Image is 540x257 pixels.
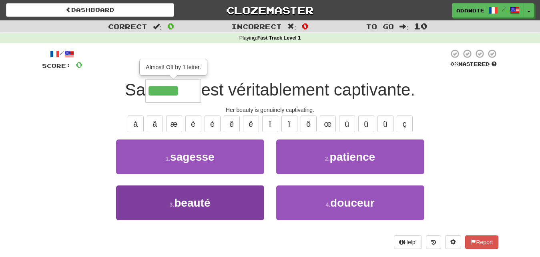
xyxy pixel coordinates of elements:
div: Mastered [449,61,498,68]
span: Sa [125,80,145,99]
button: è [185,116,201,132]
a: Adawote / [452,3,524,18]
span: To go [366,22,394,30]
strong: Fast Track Level 1 [257,35,301,41]
span: 0 [167,21,174,31]
button: à [128,116,144,132]
button: é [205,116,221,132]
button: œ [320,116,336,132]
span: 0 [302,21,309,31]
small: 4 . [325,201,330,208]
small: 1 . [165,155,170,162]
button: Help! [394,235,422,249]
button: 1.sagesse [116,139,264,174]
span: 0 [76,60,82,70]
button: 4.douceur [276,185,424,220]
button: û [358,116,374,132]
a: Dashboard [6,3,174,17]
small: 3 . [170,201,175,208]
span: Adawote [456,7,484,14]
span: Correct [108,22,147,30]
span: douceur [330,197,374,209]
span: : [287,23,296,30]
div: / [42,49,82,59]
span: : [153,23,162,30]
button: ë [243,116,259,132]
small: 2 . [325,155,330,162]
span: Incorrect [231,22,282,30]
button: â [147,116,163,132]
span: 10 [414,21,428,31]
button: ù [339,116,355,132]
button: ç [397,116,413,132]
button: Round history (alt+y) [426,235,441,249]
span: : [399,23,408,30]
span: Score: [42,62,71,69]
span: 0 % [450,61,458,67]
button: ï [281,116,297,132]
span: beauté [174,197,210,209]
button: 3.beauté [116,185,264,220]
span: sagesse [170,151,215,163]
button: ê [224,116,240,132]
button: 2.patience [276,139,424,174]
button: ü [377,116,393,132]
a: Clozemaster [186,3,354,17]
span: Almost! Off by 1 letter. [146,64,201,70]
span: patience [330,151,375,163]
button: î [262,116,278,132]
button: ô [301,116,317,132]
span: est véritablement captivante. [201,80,415,99]
div: Her beauty is genuinely captivating. [42,106,498,114]
button: Report [465,235,498,249]
button: æ [166,116,182,132]
span: / [502,6,506,12]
